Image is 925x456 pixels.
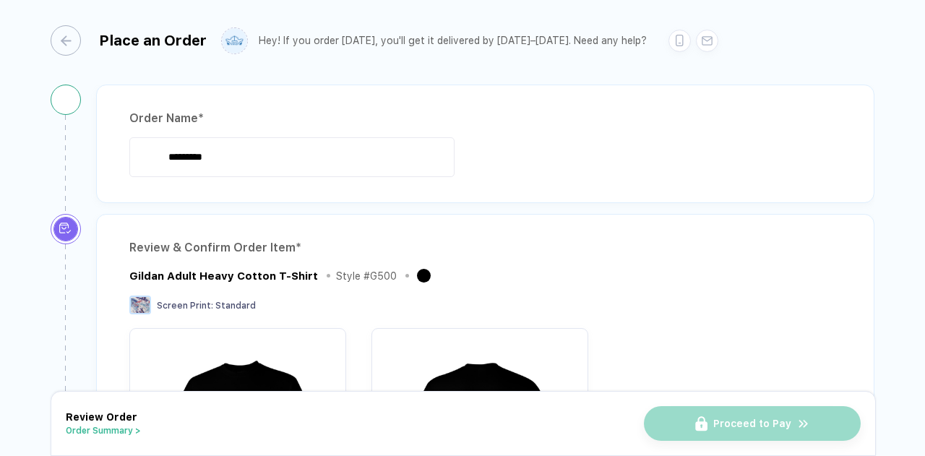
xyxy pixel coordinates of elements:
[129,107,841,130] div: Order Name
[66,411,137,423] span: Review Order
[215,301,256,311] span: Standard
[66,426,141,436] button: Order Summary >
[99,32,207,49] div: Place an Order
[336,270,397,282] div: Style # G500
[259,35,647,47] div: Hey! If you order [DATE], you'll get it delivered by [DATE]–[DATE]. Need any help?
[222,28,247,53] img: user profile
[157,301,213,311] span: Screen Print :
[129,236,841,259] div: Review & Confirm Order Item
[129,296,151,314] img: Screen Print
[129,270,318,283] div: Gildan Adult Heavy Cotton T-Shirt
